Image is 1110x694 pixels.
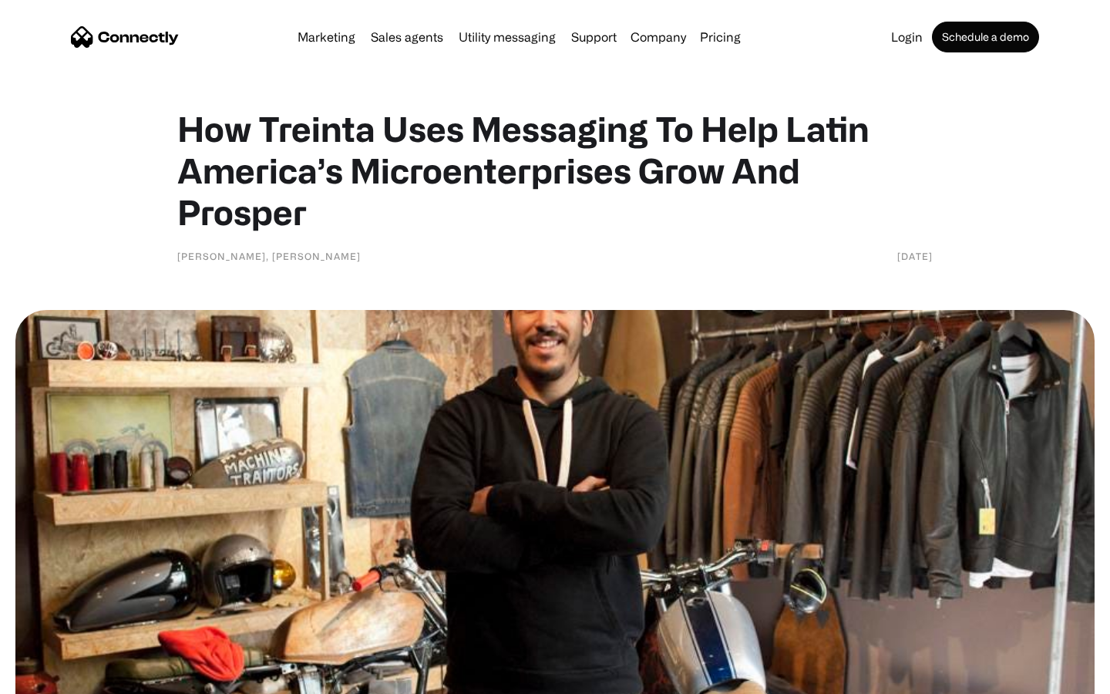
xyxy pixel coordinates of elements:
div: [DATE] [897,248,933,264]
a: Utility messaging [452,31,562,43]
a: Pricing [694,31,747,43]
a: Marketing [291,31,362,43]
a: Schedule a demo [932,22,1039,52]
a: Sales agents [365,31,449,43]
aside: Language selected: English [15,667,92,689]
a: Support [565,31,623,43]
div: [PERSON_NAME], [PERSON_NAME] [177,248,361,264]
div: Company [631,26,686,48]
a: Login [885,31,929,43]
h1: How Treinta Uses Messaging To Help Latin America’s Microenterprises Grow And Prosper [177,108,933,233]
ul: Language list [31,667,92,689]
